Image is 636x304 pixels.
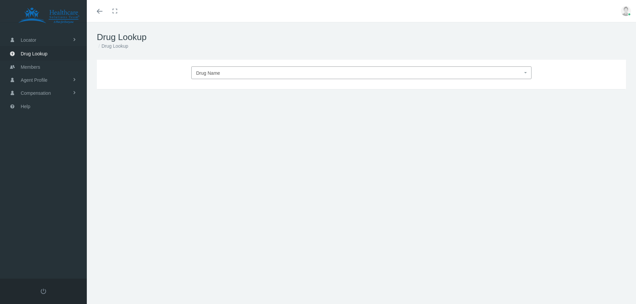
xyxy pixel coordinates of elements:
img: user-placeholder.jpg [621,6,631,16]
span: Drug Name [196,70,220,76]
img: HEALTHCARE SOLUTIONS TEAM, LLC [9,7,89,24]
h1: Drug Lookup [97,32,626,42]
span: Help [21,100,30,113]
li: Drug Lookup [97,42,128,50]
span: Agent Profile [21,74,47,86]
span: Members [21,61,40,73]
span: Drug Lookup [21,47,47,60]
span: Locator [21,34,36,46]
span: Compensation [21,87,51,99]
